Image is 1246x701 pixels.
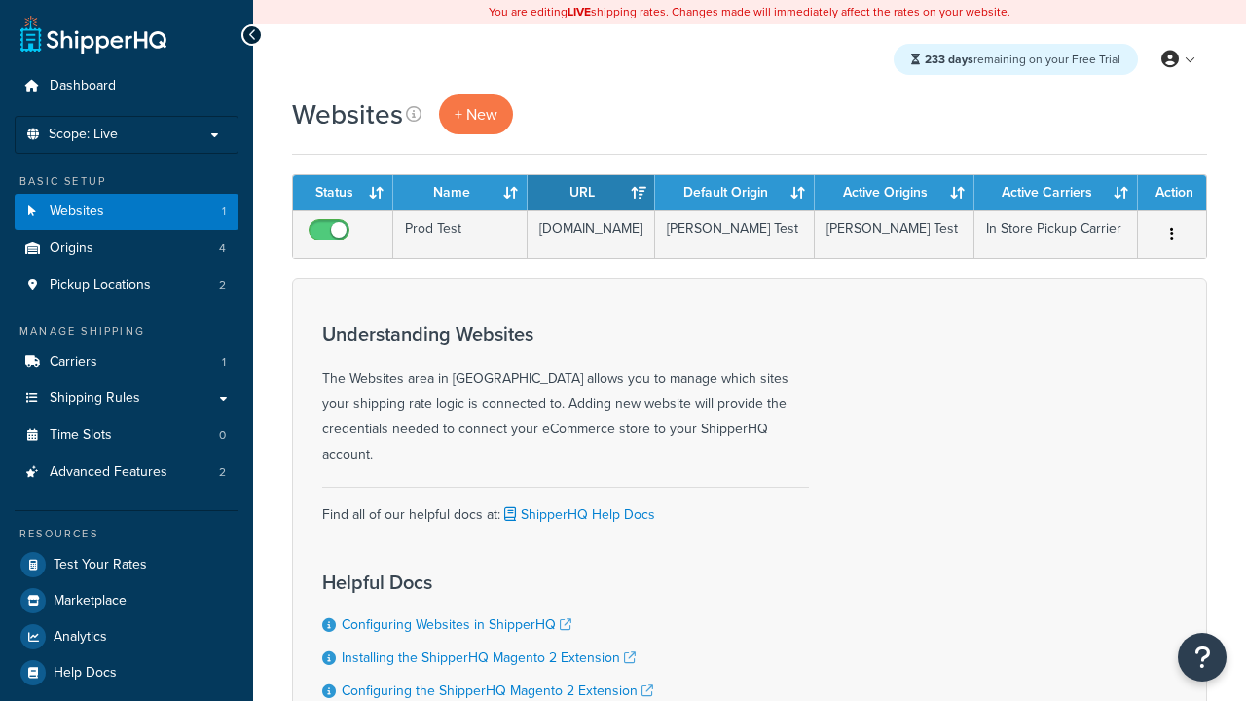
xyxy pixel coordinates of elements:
div: remaining on your Free Trial [894,44,1138,75]
a: Websites 1 [15,194,238,230]
a: Carriers 1 [15,345,238,381]
li: Websites [15,194,238,230]
th: Active Origins: activate to sort column ascending [815,175,974,210]
b: LIVE [568,3,591,20]
a: Advanced Features 2 [15,455,238,491]
a: Dashboard [15,68,238,104]
span: Test Your Rates [54,557,147,573]
span: 1 [222,354,226,371]
a: Configuring the ShipperHQ Magento 2 Extension [342,681,653,701]
h1: Websites [292,95,403,133]
span: 1 [222,203,226,220]
a: Time Slots 0 [15,418,238,454]
div: Basic Setup [15,173,238,190]
td: [DOMAIN_NAME] [528,210,655,258]
div: Manage Shipping [15,323,238,340]
div: Resources [15,526,238,542]
span: + New [455,103,497,126]
th: Default Origin: activate to sort column ascending [655,175,815,210]
span: Carriers [50,354,97,371]
li: Origins [15,231,238,267]
td: In Store Pickup Carrier [974,210,1138,258]
a: Test Your Rates [15,547,238,582]
a: Analytics [15,619,238,654]
span: Scope: Live [49,127,118,143]
a: Installing the ShipperHQ Magento 2 Extension [342,647,636,668]
span: Time Slots [50,427,112,444]
span: Shipping Rules [50,390,140,407]
li: Carriers [15,345,238,381]
td: [PERSON_NAME] Test [655,210,815,258]
a: Marketplace [15,583,238,618]
li: Advanced Features [15,455,238,491]
td: [PERSON_NAME] Test [815,210,974,258]
span: Marketplace [54,593,127,609]
th: Name: activate to sort column ascending [393,175,528,210]
div: Find all of our helpful docs at: [322,487,809,528]
div: The Websites area in [GEOGRAPHIC_DATA] allows you to manage which sites your shipping rate logic ... [322,323,809,467]
span: Advanced Features [50,464,167,481]
li: Pickup Locations [15,268,238,304]
li: Time Slots [15,418,238,454]
span: Pickup Locations [50,277,151,294]
span: 2 [219,464,226,481]
th: Action [1138,175,1206,210]
td: Prod Test [393,210,528,258]
a: Help Docs [15,655,238,690]
th: Status: activate to sort column ascending [293,175,393,210]
span: Help Docs [54,665,117,682]
h3: Helpful Docs [322,572,673,593]
span: Origins [50,240,93,257]
th: URL: activate to sort column ascending [528,175,655,210]
a: ShipperHQ Home [20,15,166,54]
span: Dashboard [50,78,116,94]
strong: 233 days [925,51,973,68]
span: 0 [219,427,226,444]
span: 2 [219,277,226,294]
a: Shipping Rules [15,381,238,417]
span: Websites [50,203,104,220]
a: Pickup Locations 2 [15,268,238,304]
a: Origins 4 [15,231,238,267]
a: + New [439,94,513,134]
th: Active Carriers: activate to sort column ascending [974,175,1138,210]
span: Analytics [54,629,107,646]
h3: Understanding Websites [322,323,809,345]
button: Open Resource Center [1178,633,1227,682]
span: 4 [219,240,226,257]
a: ShipperHQ Help Docs [500,504,655,525]
a: Configuring Websites in ShipperHQ [342,614,571,635]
